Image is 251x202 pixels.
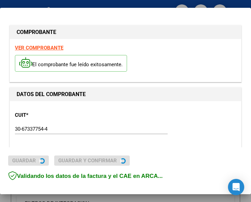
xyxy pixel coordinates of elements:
span: Validando los datos de la factura y el CAE en ARCA... [8,173,163,179]
div: Open Intercom Messenger [228,179,244,195]
strong: DATOS DEL COMPROBANTE [17,91,86,97]
button: Guardar [8,155,49,166]
a: VER COMPROBANTE [15,45,63,51]
p: El comprobante fue leído exitosamente. [15,55,127,72]
button: Guardar y Confirmar [54,155,130,166]
strong: COMPROBANTE [17,29,56,35]
span: Guardar [12,158,36,164]
p: CUIT [15,111,81,119]
span: ANALISIS PRESTADOR [15,146,66,152]
span: Guardar y Confirmar [58,158,117,164]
